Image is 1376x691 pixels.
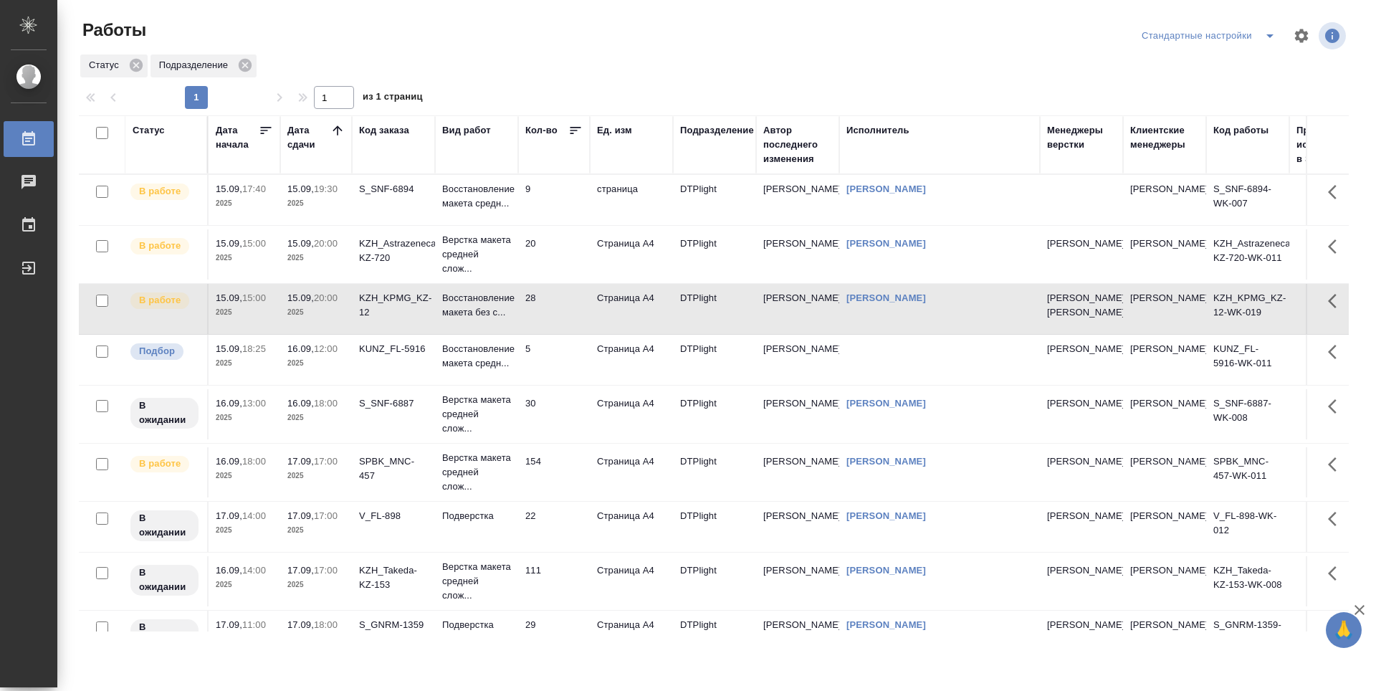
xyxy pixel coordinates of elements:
[590,611,673,661] td: Страница А4
[89,58,124,72] p: Статус
[287,343,314,354] p: 16.09,
[756,447,839,497] td: [PERSON_NAME]
[287,619,314,630] p: 17.09,
[139,293,181,308] p: В работе
[442,509,511,523] p: Подверстка
[1319,556,1354,591] button: Здесь прячутся важные кнопки
[846,456,926,467] a: [PERSON_NAME]
[1206,556,1289,606] td: KZH_Takeda-KZ-153-WK-008
[242,456,266,467] p: 18:00
[216,184,242,194] p: 15.09,
[359,509,428,523] div: V_FL-898
[756,335,839,385] td: [PERSON_NAME]
[216,238,242,249] p: 15.09,
[1123,335,1206,385] td: [PERSON_NAME]
[846,238,926,249] a: [PERSON_NAME]
[129,182,200,201] div: Исполнитель выполняет работу
[139,184,181,199] p: В работе
[1123,556,1206,606] td: [PERSON_NAME]
[673,335,756,385] td: DTPlight
[442,123,491,138] div: Вид работ
[139,457,181,471] p: В работе
[756,502,839,552] td: [PERSON_NAME]
[359,291,428,320] div: KZH_KPMG_KZ-12
[216,398,242,409] p: 16.09,
[1123,389,1206,439] td: [PERSON_NAME]
[518,335,590,385] td: 5
[846,510,926,521] a: [PERSON_NAME]
[287,184,314,194] p: 15.09,
[159,58,233,72] p: Подразделение
[442,291,511,320] p: Восстановление макета без с...
[287,292,314,303] p: 15.09,
[1206,447,1289,497] td: SPBK_MNC-457-WK-011
[442,233,511,276] p: Верстка макета средней слож...
[216,565,242,576] p: 16.09,
[756,389,839,439] td: [PERSON_NAME]
[359,618,428,632] div: S_GNRM-1359
[287,305,345,320] p: 2025
[1326,612,1362,648] button: 🙏
[216,469,273,483] p: 2025
[518,611,590,661] td: 29
[442,342,511,371] p: Восстановление макета средн...
[846,565,926,576] a: [PERSON_NAME]
[525,123,558,138] div: Кол-во
[287,469,345,483] p: 2025
[216,343,242,354] p: 15.09,
[1206,284,1289,334] td: KZH_KPMG_KZ-12-WK-019
[359,237,428,265] div: KZH_Astrazeneca-KZ-720
[150,54,257,77] div: Подразделение
[359,182,428,196] div: S_SNF-6894
[1047,123,1116,152] div: Менеджеры верстки
[1319,389,1354,424] button: Здесь прячутся важные кнопки
[314,565,338,576] p: 17:00
[673,611,756,661] td: DTPlight
[129,563,200,597] div: Исполнитель назначен, приступать к работе пока рано
[314,456,338,467] p: 17:00
[242,292,266,303] p: 15:00
[1123,611,1206,661] td: [PERSON_NAME]
[756,229,839,280] td: [PERSON_NAME]
[756,611,839,661] td: [PERSON_NAME]
[287,356,345,371] p: 2025
[314,343,338,354] p: 12:00
[518,556,590,606] td: 111
[673,502,756,552] td: DTPlight
[216,411,273,425] p: 2025
[763,123,832,166] div: Автор последнего изменения
[1047,509,1116,523] p: [PERSON_NAME]
[216,251,273,265] p: 2025
[1213,123,1268,138] div: Код работы
[129,454,200,474] div: Исполнитель выполняет работу
[216,196,273,211] p: 2025
[1047,291,1116,320] p: [PERSON_NAME], [PERSON_NAME]
[1047,563,1116,578] p: [PERSON_NAME]
[216,523,273,538] p: 2025
[129,342,200,361] div: Можно подбирать исполнителей
[590,447,673,497] td: Страница А4
[314,292,338,303] p: 20:00
[1138,24,1284,47] div: split button
[287,398,314,409] p: 16.09,
[590,335,673,385] td: Страница А4
[129,237,200,256] div: Исполнитель выполняет работу
[242,510,266,521] p: 14:00
[133,123,165,138] div: Статус
[1319,175,1354,209] button: Здесь прячутся важные кнопки
[242,565,266,576] p: 14:00
[242,398,266,409] p: 13:00
[673,556,756,606] td: DTPlight
[314,398,338,409] p: 18:00
[287,510,314,521] p: 17.09,
[80,54,148,77] div: Статус
[287,523,345,538] p: 2025
[1206,389,1289,439] td: S_SNF-6887-WK-008
[216,123,259,152] div: Дата начала
[287,411,345,425] p: 2025
[359,342,428,356] div: KUNZ_FL-5916
[359,396,428,411] div: S_SNF-6887
[1123,175,1206,225] td: [PERSON_NAME]
[518,284,590,334] td: 28
[673,389,756,439] td: DTPlight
